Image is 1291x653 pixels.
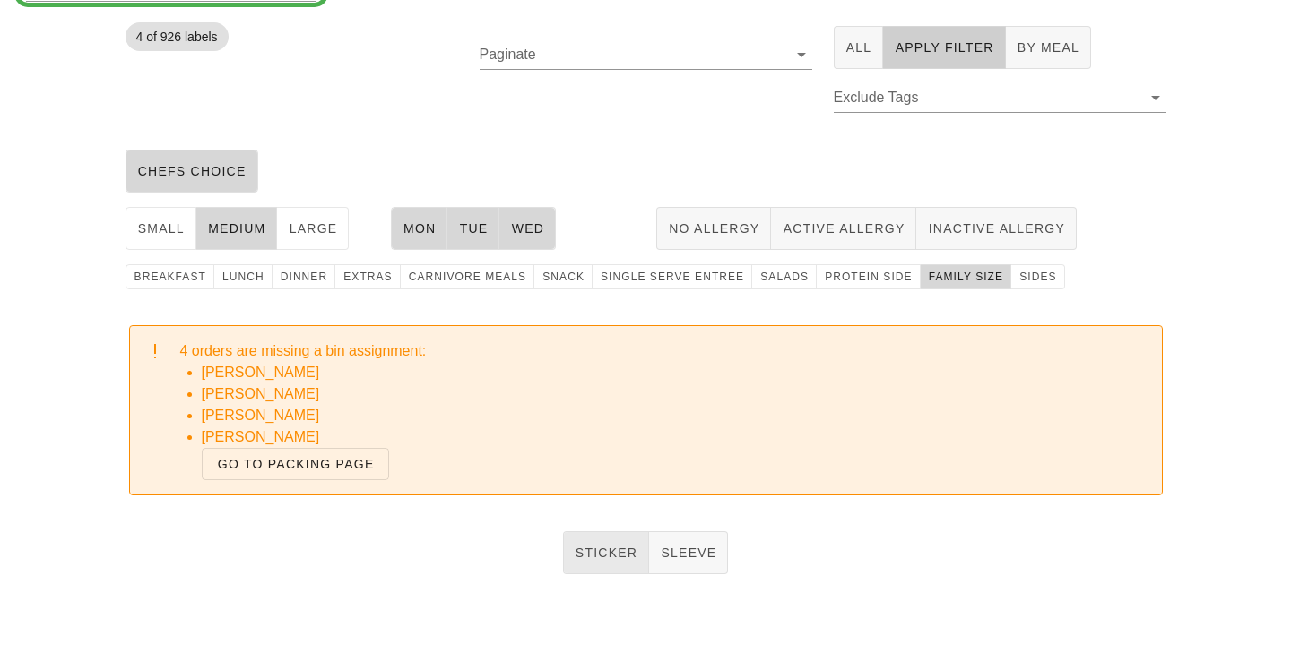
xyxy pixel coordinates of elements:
button: medium [196,207,278,250]
button: carnivore meals [401,264,535,289]
span: protein side [824,271,913,283]
button: Apply Filter [883,26,1005,69]
button: All [834,26,884,69]
span: extras [342,271,393,283]
div: Paginate [480,40,812,69]
button: small [126,207,196,250]
span: Sides [1018,271,1056,283]
button: dinner [273,264,336,289]
button: Salads [752,264,817,289]
button: Tue [447,207,499,250]
li: [PERSON_NAME] [202,362,1148,383]
li: [PERSON_NAME] [202,426,1148,448]
span: lunch [221,271,264,283]
span: medium [207,221,266,236]
span: Sticker [575,546,638,560]
button: Sleeve [649,531,728,574]
button: breakfast [126,264,214,289]
li: [PERSON_NAME] [202,405,1148,426]
button: Wed [499,207,556,250]
button: large [277,207,349,250]
button: No Allergy [656,207,771,250]
span: carnivore meals [408,271,527,283]
span: small [137,221,185,236]
a: Go to Packing Page [202,448,390,480]
span: snack [542,271,585,283]
span: large [288,221,337,236]
div: Exclude Tags [834,83,1166,112]
span: Sleeve [660,546,716,560]
button: protein side [817,264,921,289]
span: chefs choice [137,164,247,178]
div: 4 orders are missing a bin assignment: [180,340,1148,480]
button: family size [921,264,1011,289]
span: Salads [759,271,809,283]
span: By Meal [1017,40,1079,55]
span: Active Allergy [782,221,905,236]
button: By Meal [1006,26,1091,69]
span: Tue [458,221,488,236]
span: breakfast [134,271,206,283]
button: Inactive Allergy [916,207,1077,250]
span: Wed [510,221,544,236]
span: 4 of 926 labels [136,22,218,51]
span: dinner [280,271,328,283]
button: snack [534,264,593,289]
span: No Allergy [668,221,759,236]
span: Apply Filter [894,40,993,55]
button: Sides [1011,264,1064,289]
button: Mon [391,207,448,250]
button: single serve entree [593,264,752,289]
span: All [845,40,872,55]
button: lunch [214,264,273,289]
span: Inactive Allergy [927,221,1065,236]
button: chefs choice [126,150,258,193]
span: family size [928,271,1003,283]
li: [PERSON_NAME] [202,383,1148,405]
span: Go to Packing Page [217,457,375,471]
button: Active Allergy [771,207,916,250]
span: Mon [403,221,437,236]
button: extras [335,264,401,289]
button: Sticker [563,531,650,574]
span: single serve entree [600,271,744,283]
